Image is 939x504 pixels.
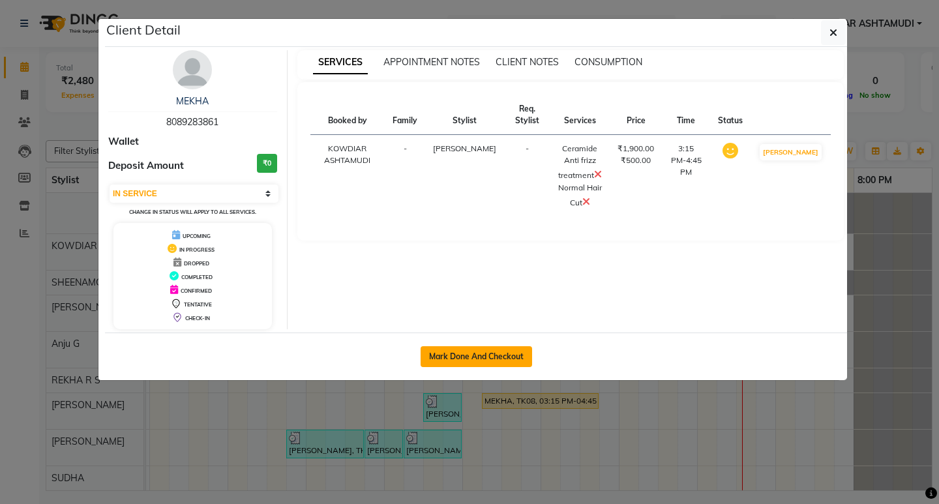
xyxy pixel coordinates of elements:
[184,301,212,308] span: TENTATIVE
[425,95,504,135] th: Stylist
[558,182,602,209] div: Normal Hair Cut
[108,134,139,149] span: Wallet
[173,50,212,89] img: avatar
[310,135,385,218] td: KOWDIAR ASHTAMUDI
[385,95,425,135] th: Family
[183,233,211,239] span: UPCOMING
[433,143,496,153] span: [PERSON_NAME]
[574,56,642,68] span: CONSUMPTION
[108,158,184,173] span: Deposit Amount
[257,154,277,173] h3: ₹0
[662,95,709,135] th: Time
[166,116,218,128] span: 8089283861
[550,95,610,135] th: Services
[610,95,662,135] th: Price
[385,135,425,218] td: -
[181,288,212,294] span: CONFIRMED
[504,95,550,135] th: Req. Stylist
[176,95,209,107] a: MEKHA
[760,144,822,160] button: [PERSON_NAME]
[310,95,385,135] th: Booked by
[129,209,256,215] small: Change in status will apply to all services.
[662,135,709,218] td: 3:15 PM-4:45 PM
[181,274,213,280] span: COMPLETED
[106,20,181,40] h5: Client Detail
[184,260,209,267] span: DROPPED
[179,246,215,253] span: IN PROGRESS
[313,51,368,74] span: SERVICES
[504,135,550,218] td: -
[710,95,751,135] th: Status
[496,56,559,68] span: CLIENT NOTES
[618,155,654,166] div: ₹500.00
[558,143,602,182] div: Ceramide Anti frizz treatment
[185,315,210,321] span: CHECK-IN
[618,143,654,155] div: ₹1,900.00
[421,346,532,367] button: Mark Done And Checkout
[383,56,480,68] span: APPOINTMENT NOTES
